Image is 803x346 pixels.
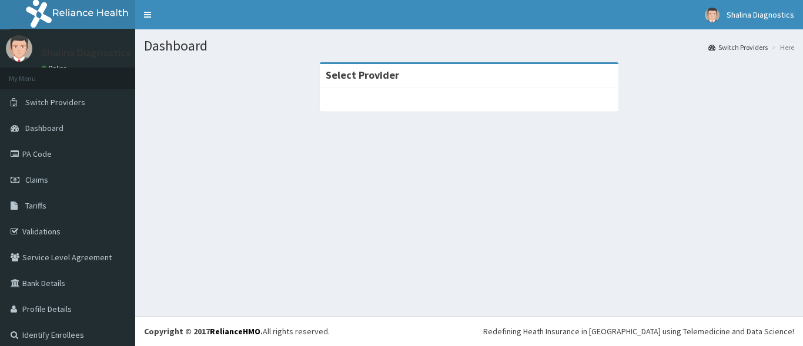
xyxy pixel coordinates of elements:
a: Switch Providers [708,42,768,52]
div: Redefining Heath Insurance in [GEOGRAPHIC_DATA] using Telemedicine and Data Science! [483,325,794,337]
span: Tariffs [25,200,46,211]
p: Shalina Diagnostics [41,48,131,58]
span: Dashboard [25,123,63,133]
span: Switch Providers [25,97,85,108]
a: RelianceHMO [210,326,260,337]
a: Online [41,64,69,72]
strong: Copyright © 2017 . [144,326,263,337]
footer: All rights reserved. [135,316,803,346]
img: User Image [705,8,720,22]
span: Claims [25,174,48,185]
img: User Image [6,35,32,62]
li: Here [769,42,794,52]
span: Shalina Diagnostics [727,9,794,20]
strong: Select Provider [326,68,399,82]
h1: Dashboard [144,38,794,53]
